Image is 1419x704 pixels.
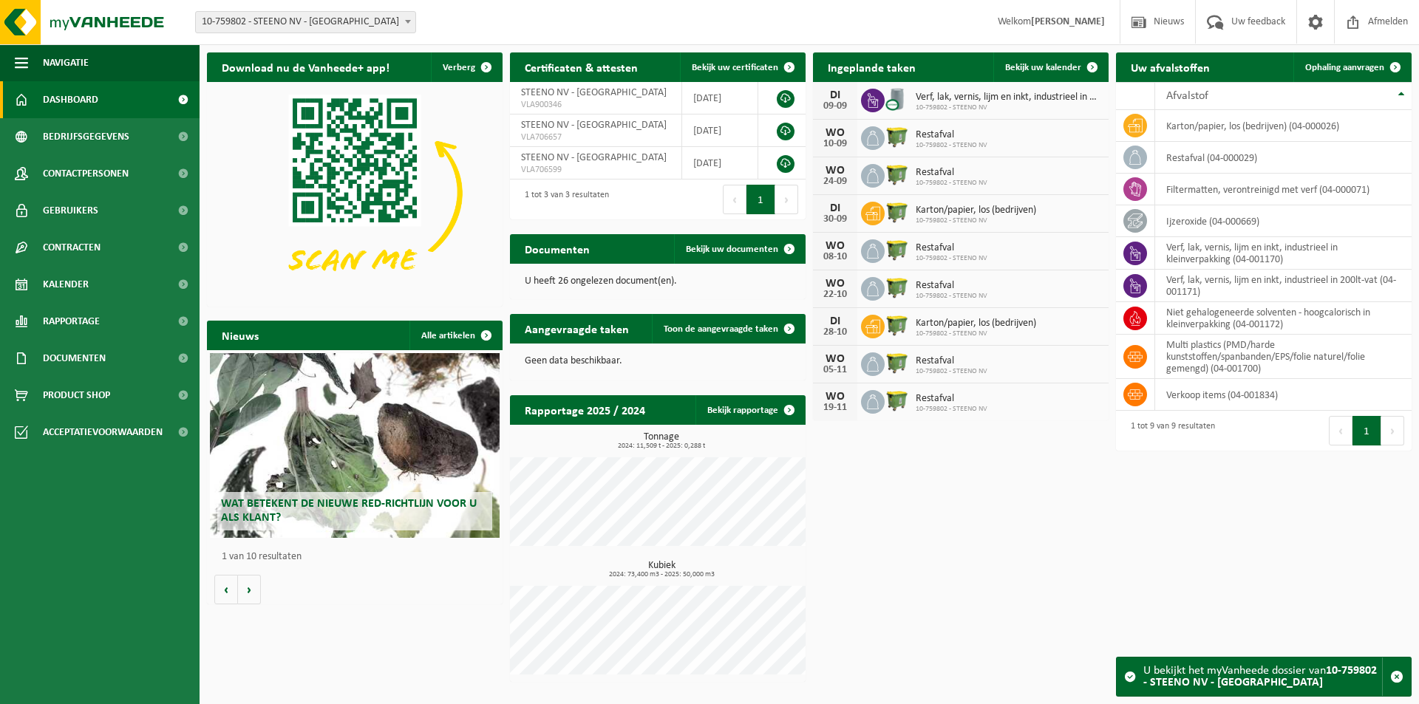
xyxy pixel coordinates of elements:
[885,237,910,262] img: WB-1100-HPE-GN-50
[43,340,106,377] span: Documenten
[916,329,1036,338] span: 10-759802 - STEENO NV
[517,183,609,216] div: 1 tot 3 van 3 resultaten
[916,103,1101,112] span: 10-759802 - STEENO NV
[820,391,850,403] div: WO
[692,63,778,72] span: Bekijk uw certificaten
[409,321,501,350] a: Alle artikelen
[1155,335,1412,379] td: multi plastics (PMD/harde kunststoffen/spanbanden/EPS/folie naturel/folie gemengd) (04-001700)
[525,276,791,287] p: U heeft 26 ongelezen document(en).
[916,393,987,405] span: Restafval
[517,442,806,450] span: 2024: 11,509 t - 2025: 0,288 t
[916,254,987,263] span: 10-759802 - STEENO NV
[820,177,850,187] div: 24-09
[238,575,261,604] button: Volgende
[664,324,778,334] span: Toon de aangevraagde taken
[820,165,850,177] div: WO
[207,82,503,304] img: Download de VHEPlus App
[196,12,415,33] span: 10-759802 - STEENO NV - GERAARDSBERGEN
[1155,174,1412,205] td: filtermatten, verontreinigd met verf (04-000071)
[820,327,850,338] div: 28-10
[820,290,850,300] div: 22-10
[517,571,806,578] span: 2024: 73,400 m3 - 2025: 50,000 m3
[443,63,475,72] span: Verberg
[820,89,850,101] div: DI
[222,552,495,562] p: 1 van 10 resultaten
[1381,416,1404,445] button: Next
[916,405,987,414] span: 10-759802 - STEENO NV
[820,101,850,112] div: 09-09
[1143,665,1377,688] strong: 10-759802 - STEENO NV - [GEOGRAPHIC_DATA]
[1155,270,1412,302] td: verf, lak, vernis, lijm en inkt, industrieel in 200lt-vat (04-001171)
[723,185,746,214] button: Previous
[820,252,850,262] div: 08-10
[682,115,759,147] td: [DATE]
[1155,379,1412,411] td: verkoop items (04-001834)
[682,147,759,180] td: [DATE]
[43,266,89,303] span: Kalender
[221,498,477,524] span: Wat betekent de nieuwe RED-richtlijn voor u als klant?
[916,367,987,376] span: 10-759802 - STEENO NV
[680,52,804,82] a: Bekijk uw certificaten
[820,403,850,413] div: 19-11
[916,92,1101,103] span: Verf, lak, vernis, lijm en inkt, industrieel in 200lt-vat
[43,81,98,118] span: Dashboard
[885,312,910,338] img: WB-1100-HPE-GN-50
[820,127,850,139] div: WO
[214,575,238,604] button: Vorige
[43,377,110,414] span: Product Shop
[43,155,129,192] span: Contactpersonen
[916,216,1036,225] span: 10-759802 - STEENO NV
[916,141,987,150] span: 10-759802 - STEENO NV
[521,152,667,163] span: STEENO NV - [GEOGRAPHIC_DATA]
[207,52,404,81] h2: Download nu de Vanheede+ app!
[43,229,101,266] span: Contracten
[885,199,910,225] img: WB-1100-HPE-GN-50
[521,120,667,131] span: STEENO NV - [GEOGRAPHIC_DATA]
[43,44,89,81] span: Navigatie
[993,52,1107,82] a: Bekijk uw kalender
[1352,416,1381,445] button: 1
[885,86,910,112] img: LP-LD-00200-CU
[820,278,850,290] div: WO
[521,99,670,111] span: VLA900346
[916,242,987,254] span: Restafval
[916,167,987,179] span: Restafval
[1123,414,1215,447] div: 1 tot 9 van 9 resultaten
[916,179,987,188] span: 10-759802 - STEENO NV
[1005,63,1081,72] span: Bekijk uw kalender
[885,388,910,413] img: WB-1100-HPE-GN-50
[1155,110,1412,142] td: karton/papier, los (bedrijven) (04-000026)
[1293,52,1410,82] a: Ophaling aanvragen
[1155,142,1412,174] td: restafval (04-000029)
[517,432,806,450] h3: Tonnage
[775,185,798,214] button: Next
[510,395,660,424] h2: Rapportage 2025 / 2024
[885,162,910,187] img: WB-1100-HPE-GN-50
[210,353,500,538] a: Wat betekent de nieuwe RED-richtlijn voor u als klant?
[916,318,1036,329] span: Karton/papier, los (bedrijven)
[521,131,670,143] span: VLA706657
[1031,16,1105,27] strong: [PERSON_NAME]
[820,202,850,214] div: DI
[813,52,930,81] h2: Ingeplande taken
[885,350,910,375] img: WB-1100-HPE-GN-50
[510,52,653,81] h2: Certificaten & attesten
[820,315,850,327] div: DI
[1116,52,1225,81] h2: Uw afvalstoffen
[916,205,1036,216] span: Karton/papier, los (bedrijven)
[652,314,804,344] a: Toon de aangevraagde taken
[1329,416,1352,445] button: Previous
[916,280,987,292] span: Restafval
[1155,205,1412,237] td: ijzeroxide (04-000669)
[43,414,163,451] span: Acceptatievoorwaarden
[1155,237,1412,270] td: verf, lak, vernis, lijm en inkt, industrieel in kleinverpakking (04-001170)
[431,52,501,82] button: Verberg
[820,240,850,252] div: WO
[1166,90,1208,102] span: Afvalstof
[820,353,850,365] div: WO
[43,192,98,229] span: Gebruikers
[686,245,778,254] span: Bekijk uw documenten
[916,292,987,301] span: 10-759802 - STEENO NV
[510,314,644,343] h2: Aangevraagde taken
[746,185,775,214] button: 1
